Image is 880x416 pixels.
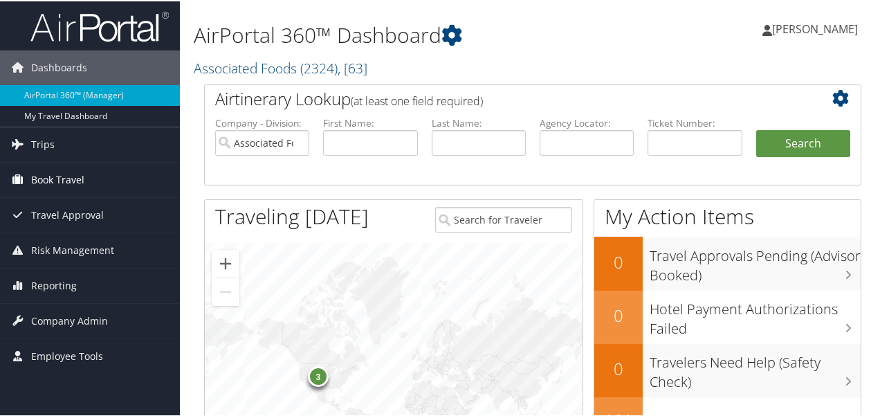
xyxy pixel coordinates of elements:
label: Ticket Number: [648,115,742,129]
input: Search for Traveler [435,206,571,231]
h1: Traveling [DATE] [215,201,369,230]
h2: 0 [594,356,643,379]
label: Last Name: [432,115,526,129]
h3: Hotel Payment Authorizations Failed [650,291,861,337]
span: , [ 63 ] [338,57,367,76]
h1: My Action Items [594,201,861,230]
label: Agency Locator: [540,115,634,129]
span: (at least one field required) [351,92,483,107]
label: First Name: [323,115,417,129]
span: Trips [31,126,55,161]
button: Zoom in [212,248,239,276]
a: 0Travelers Need Help (Safety Check) [594,343,861,396]
a: [PERSON_NAME] [762,7,872,48]
span: ( 2324 ) [300,57,338,76]
h3: Travelers Need Help (Safety Check) [650,345,861,390]
div: 3 [308,365,329,386]
button: Search [756,129,850,156]
span: [PERSON_NAME] [772,20,858,35]
h3: Travel Approvals Pending (Advisor Booked) [650,238,861,284]
a: 0Hotel Payment Authorizations Failed [594,289,861,343]
a: 0Travel Approvals Pending (Advisor Booked) [594,235,861,289]
span: Risk Management [31,232,114,266]
span: Book Travel [31,161,84,196]
button: Zoom out [212,277,239,305]
h2: Airtinerary Lookup [215,86,796,109]
span: Travel Approval [31,197,104,231]
h1: AirPortal 360™ Dashboard [194,19,645,48]
label: Company - Division: [215,115,309,129]
h2: 0 [594,249,643,273]
a: Associated Foods [194,57,367,76]
img: airportal-logo.png [30,9,169,42]
span: Reporting [31,267,77,302]
span: Company Admin [31,302,108,337]
span: Employee Tools [31,338,103,372]
h2: 0 [594,302,643,326]
span: Dashboards [31,49,87,84]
